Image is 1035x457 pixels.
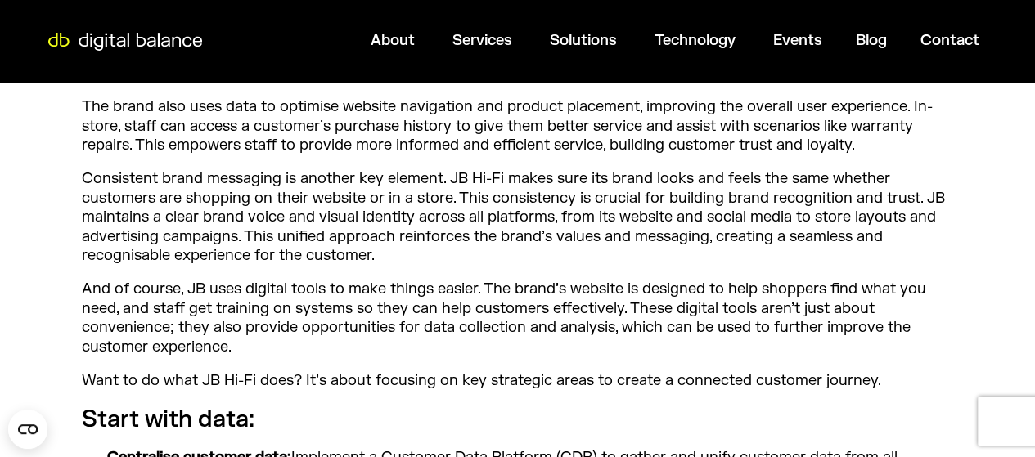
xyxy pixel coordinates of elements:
h3: Start with data: [82,405,953,434]
button: Open CMP widget [8,410,47,449]
nav: Menu [211,25,992,56]
p: The brand also uses data to optimise website navigation and product placement, improving the over... [82,97,953,155]
a: Solutions [550,31,617,50]
p: And of course, JB uses digital tools to make things easier. The brand’s website is designed to he... [82,280,953,356]
p: Consistent brand messaging is another key element. JB Hi-Fi makes sure its brand looks and feels ... [82,169,953,265]
a: Blog [856,31,887,50]
a: Events [773,31,822,50]
a: Technology [655,31,736,50]
a: Contact [920,31,979,50]
a: About [371,31,415,50]
div: Menu Toggle [211,25,992,56]
p: Want to do what JB Hi-Fi does? It’s about focusing on key strategic areas to create a connected c... [82,371,953,390]
a: Services [452,31,512,50]
img: Digital Balance logo [41,33,209,51]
